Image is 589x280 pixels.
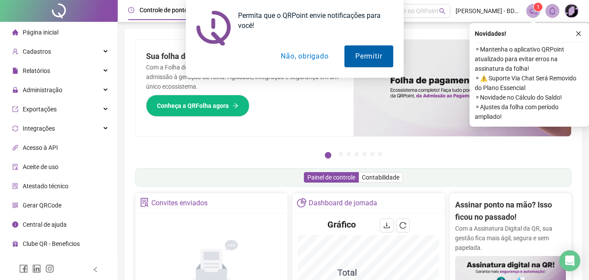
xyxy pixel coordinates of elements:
span: facebook [19,264,28,273]
span: qrcode [12,202,18,208]
button: 3 [347,152,351,156]
button: 5 [362,152,367,156]
span: instagram [45,264,54,273]
span: audit [12,164,18,170]
span: left [92,266,99,273]
span: ⚬ Novidade no Cálculo do Saldo! [475,93,584,102]
button: Não, obrigado [270,45,339,67]
span: api [12,145,18,151]
span: Central de ajuda [23,221,67,228]
span: info-circle [12,221,18,228]
span: download [383,222,390,229]
button: Conheça a QRFolha agora [146,95,249,117]
span: Aceite de uso [23,163,58,170]
button: 2 [339,152,343,156]
span: solution [12,183,18,189]
span: gift [12,241,18,247]
span: linkedin [32,264,41,273]
span: Painel de controle [307,174,355,181]
span: Integrações [23,125,55,132]
span: ⚬ ⚠️ Suporte Via Chat Será Removido do Plano Essencial [475,73,584,93]
h4: Gráfico [327,218,356,231]
span: reload [399,222,406,229]
span: sync [12,125,18,131]
p: Com a Assinatura Digital da QR, sua gestão fica mais ágil, segura e sem papelada. [455,224,566,252]
div: Permita que o QRPoint envie notificações para você! [231,10,393,31]
span: solution [140,198,149,207]
span: Atestado técnico [23,183,68,190]
button: 6 [370,152,375,156]
span: Administração [23,86,62,93]
button: 1 [325,152,331,159]
span: Contabilidade [362,174,399,181]
img: notification icon [196,10,231,45]
div: Dashboard de jornada [309,196,377,211]
span: Exportações [23,106,57,113]
button: 4 [354,152,359,156]
span: ⚬ Ajustes da folha com período ampliado! [475,102,584,121]
span: Acesso à API [23,144,58,151]
span: lock [12,87,18,93]
span: Conheça a QRFolha agora [157,101,229,111]
span: Gerar QRCode [23,202,61,209]
button: 7 [378,152,382,156]
img: banner%2F8d14a306-6205-4263-8e5b-06e9a85ad873.png [354,40,572,136]
div: Convites enviados [151,196,208,211]
button: Permitir [344,45,393,67]
span: export [12,106,18,112]
h2: Assinar ponto na mão? Isso ficou no passado! [455,199,566,224]
span: arrow-right [232,103,238,109]
span: pie-chart [297,198,306,207]
span: Clube QR - Beneficios [23,240,80,247]
div: Open Intercom Messenger [559,250,580,271]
